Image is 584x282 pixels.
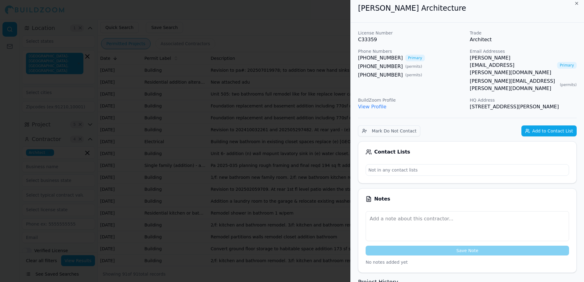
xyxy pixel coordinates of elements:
span: ( permits ) [405,73,422,78]
a: [PERSON_NAME][EMAIL_ADDRESS][PERSON_NAME][DOMAIN_NAME] [470,54,555,76]
p: Trade [470,30,577,36]
p: HQ Address [470,97,577,103]
p: C33359 [358,36,465,43]
span: Primary [405,55,425,61]
div: Contact Lists [366,149,569,155]
a: [PHONE_NUMBER] [358,63,403,70]
p: Email Addresses [470,48,577,54]
a: [PHONE_NUMBER] [358,54,403,62]
a: [PHONE_NUMBER] [358,71,403,79]
button: Add to Contact List [521,125,577,136]
p: Not in any contact lists [366,164,569,175]
a: View Profile [358,104,386,110]
span: ( permits ) [560,82,577,87]
h2: [PERSON_NAME] Architecture [358,3,577,13]
p: No notes added yet [366,259,569,265]
p: Phone Numbers [358,48,465,54]
p: [STREET_ADDRESS][PERSON_NAME] [470,103,577,110]
p: Architect [470,36,577,43]
p: BuildZoom Profile [358,97,465,103]
span: Primary [557,62,577,69]
span: ( permits ) [405,64,422,69]
a: [PERSON_NAME][EMAIL_ADDRESS][PERSON_NAME][DOMAIN_NAME] [470,78,557,92]
button: Mark Do Not Contact [358,125,420,136]
p: License Number [358,30,465,36]
div: Notes [366,196,569,202]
